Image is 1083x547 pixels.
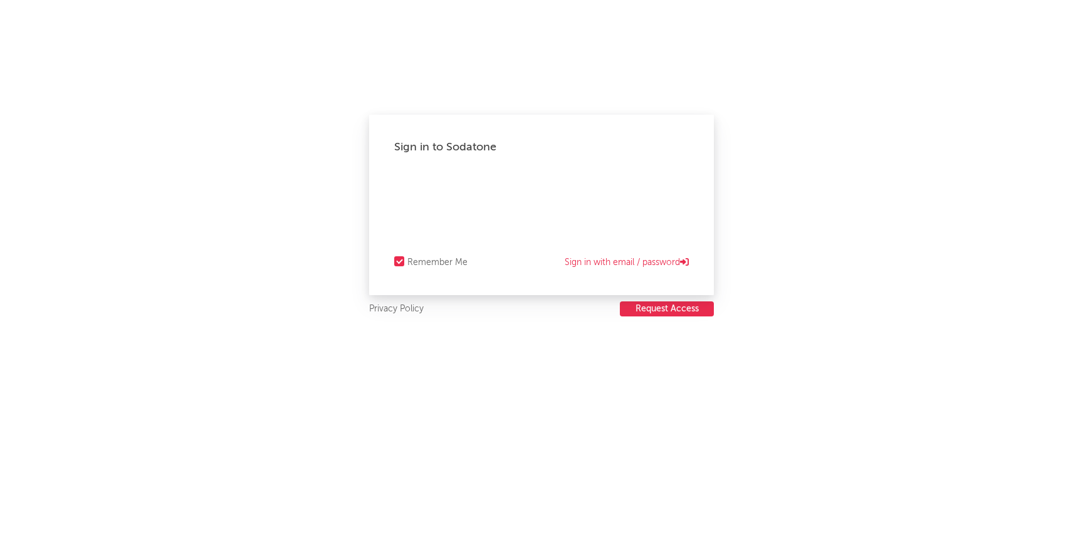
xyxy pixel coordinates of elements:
a: Request Access [620,301,714,317]
button: Request Access [620,301,714,316]
div: Sign in to Sodatone [394,140,689,155]
div: Remember Me [407,255,468,270]
a: Sign in with email / password [565,255,689,270]
a: Privacy Policy [369,301,424,317]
